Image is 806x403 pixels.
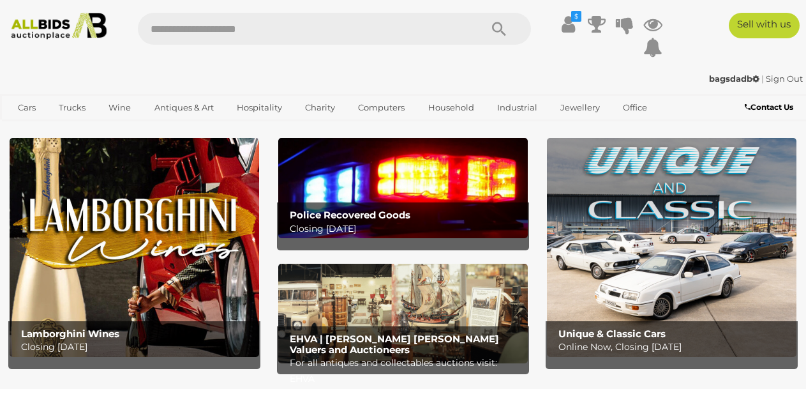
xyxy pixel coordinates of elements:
[10,118,52,139] a: Sports
[709,73,761,84] a: bagsdadb
[100,97,139,118] a: Wine
[50,97,94,118] a: Trucks
[10,138,259,357] img: Lamborghini Wines
[729,13,800,38] a: Sell with us
[290,333,499,356] b: EHVA | [PERSON_NAME] [PERSON_NAME] Valuers and Auctioneers
[745,102,793,112] b: Contact Us
[766,73,803,84] a: Sign Out
[278,264,528,364] img: EHVA | Evans Hastings Valuers and Auctioneers
[571,11,581,22] i: $
[290,209,410,221] b: Police Recovered Goods
[290,355,523,387] p: For all antiques and collectables auctions visit: EHVA
[615,97,655,118] a: Office
[146,97,222,118] a: Antiques & Art
[489,97,546,118] a: Industrial
[278,138,528,238] a: Police Recovered Goods Police Recovered Goods Closing [DATE]
[467,13,531,45] button: Search
[559,13,578,36] a: $
[745,100,796,114] a: Contact Us
[558,328,666,340] b: Unique & Classic Cars
[59,118,166,139] a: [GEOGRAPHIC_DATA]
[228,97,290,118] a: Hospitality
[547,138,796,357] img: Unique & Classic Cars
[547,138,796,357] a: Unique & Classic Cars Unique & Classic Cars Online Now, Closing [DATE]
[21,339,255,355] p: Closing [DATE]
[10,97,44,118] a: Cars
[552,97,608,118] a: Jewellery
[350,97,413,118] a: Computers
[278,138,528,238] img: Police Recovered Goods
[558,339,792,355] p: Online Now, Closing [DATE]
[6,13,112,40] img: Allbids.com.au
[709,73,759,84] strong: bagsdadb
[761,73,764,84] span: |
[278,264,528,364] a: EHVA | Evans Hastings Valuers and Auctioneers EHVA | [PERSON_NAME] [PERSON_NAME] Valuers and Auct...
[10,138,259,357] a: Lamborghini Wines Lamborghini Wines Closing [DATE]
[21,328,119,340] b: Lamborghini Wines
[297,97,343,118] a: Charity
[290,221,523,237] p: Closing [DATE]
[420,97,482,118] a: Household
